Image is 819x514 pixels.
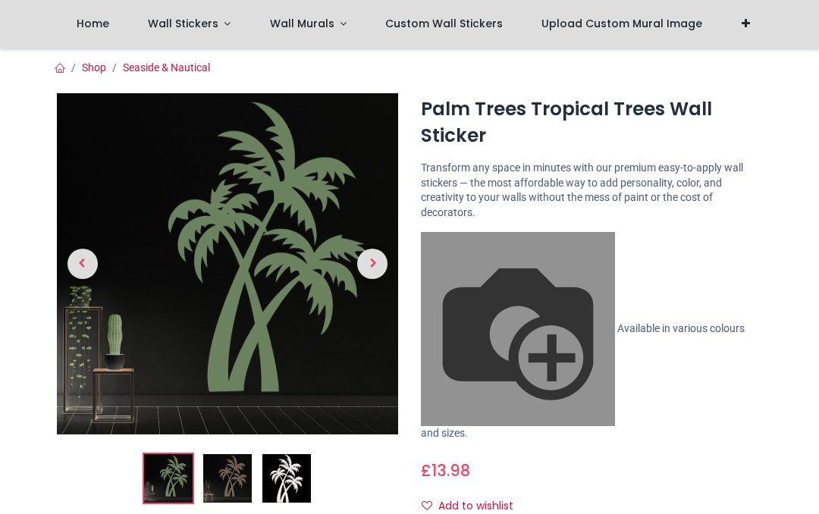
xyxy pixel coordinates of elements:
span: Upload Custom Mural Image [541,16,702,31]
span: 13.98 [431,459,470,481]
img: WS-18568-02 [203,454,252,503]
span: Wall Stickers [148,16,218,31]
span: Home [77,16,109,31]
span: Next [357,249,388,279]
span: Custom Wall Stickers [385,16,503,31]
img: color-wheel.png [421,232,615,426]
i: Add to wishlist [422,500,432,511]
h1: Palm Trees Tropical Trees Wall Sticker [421,96,762,149]
img: Palm Trees Tropical Trees Wall Sticker [57,93,398,434]
a: Shop [82,61,106,74]
span: Wall Murals [270,16,334,31]
span: £ [421,459,470,481]
span: Previous [67,249,98,279]
img: WS-18568-03 [262,454,311,503]
img: Palm Trees Tropical Trees Wall Sticker [144,454,193,503]
a: Previous [57,145,108,384]
a: Seaside & Nautical [123,61,210,74]
a: Next [347,145,399,384]
p: Transform any space in minutes with our premium easy-to-apply wall stickers — the most affordable... [421,161,762,220]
